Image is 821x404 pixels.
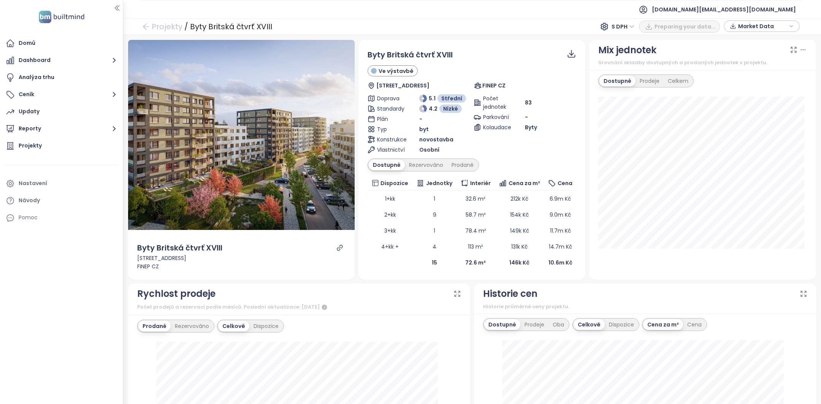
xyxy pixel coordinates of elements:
span: Nízké [443,105,458,113]
a: Návody [4,193,119,208]
span: Doprava [377,94,403,103]
b: 72.6 m² [465,259,486,266]
td: 32.6 m² [456,191,495,207]
div: FINEP CZ [137,262,346,271]
a: arrow-left Projekty [142,20,182,33]
span: Byty [525,123,537,131]
a: Analýza trhu [4,70,119,85]
div: Analýza trhu [19,73,54,82]
td: 113 m² [456,239,495,255]
span: Interiér [470,179,491,187]
div: Dostupné [369,160,405,170]
span: Byty Britská čtvrť XVIII [368,49,453,61]
span: 5.1 [429,94,436,103]
button: Ceník [4,87,119,102]
div: Dostupné [484,319,520,330]
span: byt [419,125,429,133]
span: 149k Kč [510,227,529,234]
span: Parkování [483,113,509,121]
td: 2+kk [368,207,412,223]
span: 4.2 [429,105,437,113]
button: Reporty [4,121,119,136]
td: 1 [412,191,456,207]
a: Nastavení [4,176,119,191]
span: Typ [377,125,403,133]
span: [STREET_ADDRESS] [376,81,430,90]
span: 6.9m Kč [550,195,571,203]
span: 9.0m Kč [550,211,571,219]
td: 4+kk + [368,239,412,255]
div: Celkem [664,76,693,86]
span: [DOMAIN_NAME][EMAIL_ADDRESS][DOMAIN_NAME] [652,0,796,19]
div: Rezervováno [405,160,447,170]
span: Kolaudace [483,123,509,131]
span: Počet jednotek [483,94,509,111]
span: Jednotky [426,179,452,187]
span: Preparing your data... [655,22,716,31]
div: Dispozice [605,319,638,330]
td: 78.4 m² [456,223,495,239]
span: Ve výstavbě [379,67,414,75]
div: Prodané [447,160,478,170]
span: Standardy [377,105,403,113]
span: Střední [441,94,462,103]
div: Srovnání skladby dostupných a prodaných jednotek v projektu. [598,59,807,67]
span: S DPH [612,21,634,32]
div: Cena za m² [643,319,683,330]
div: Prodeje [520,319,548,330]
span: 154k Kč [510,211,529,219]
span: Vlastnictví [377,146,403,154]
div: Dostupné [599,76,636,86]
span: 212k Kč [510,195,528,203]
div: button [728,21,796,32]
div: Počet prodejů a rezervací podle měsíců. Poslední aktualizace: [DATE] [137,303,461,312]
div: [STREET_ADDRESS] [137,254,346,262]
span: novostavba [419,135,453,144]
td: 3+kk [368,223,412,239]
span: Cena za m² [509,179,540,187]
div: Celkově [218,321,249,331]
div: / [184,20,188,33]
div: Dispozice [249,321,283,331]
div: Návody [19,196,40,205]
span: Market Data [738,21,787,32]
div: Pomoc [4,210,119,225]
a: Domů [4,36,119,51]
span: 83 [525,98,532,107]
span: - [419,115,422,123]
span: Dispozice [380,179,408,187]
span: Osobní [419,146,439,154]
span: Cena [558,179,572,187]
div: Nastavení [19,179,47,188]
a: link [336,244,343,251]
div: Rychlost prodeje [137,287,216,301]
div: Pomoc [19,213,38,222]
div: Prodané [138,321,171,331]
div: Oba [548,319,568,330]
b: 10.6m Kč [548,259,572,266]
div: Byty Britská čtvrť XVIII [190,20,272,33]
td: 1 [412,223,456,239]
b: 15 [432,259,437,266]
div: Rezervováno [171,321,213,331]
div: Historie cen [483,287,537,301]
div: Projekty [19,141,42,151]
div: Byty Britská čtvrť XVIII [137,242,222,254]
td: 4 [412,239,456,255]
td: 58.7 m² [456,207,495,223]
div: Cena [683,319,706,330]
span: arrow-left [142,23,150,30]
td: 9 [412,207,456,223]
div: Celkově [574,319,605,330]
a: Projekty [4,138,119,154]
span: 11.7m Kč [550,227,571,234]
span: Konstrukce [377,135,403,144]
button: Preparing your data... [639,21,720,33]
span: 14.7m Kč [549,243,572,250]
span: 131k Kč [511,243,528,250]
div: Prodeje [636,76,664,86]
b: 146k Kč [509,259,529,266]
button: Dashboard [4,53,119,68]
img: logo [36,9,87,25]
